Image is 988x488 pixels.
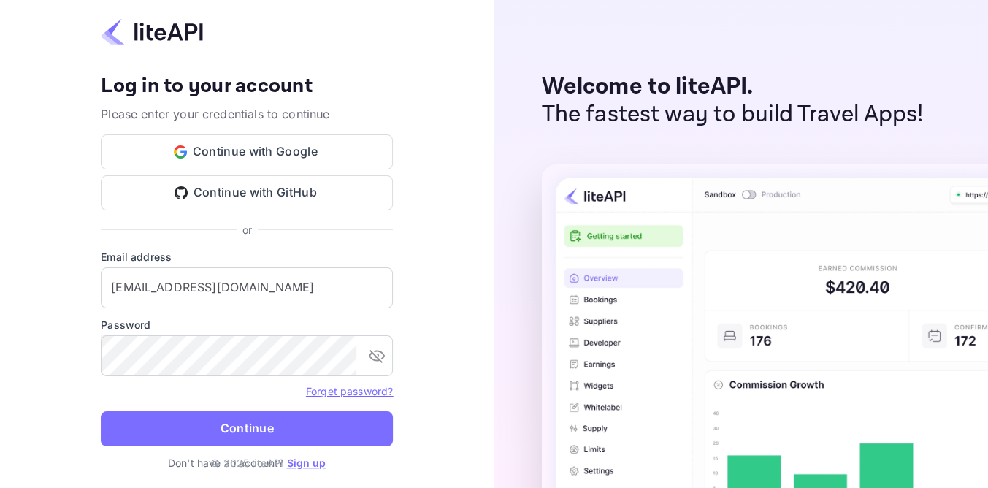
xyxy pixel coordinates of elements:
[101,134,393,169] button: Continue with Google
[101,249,393,264] label: Email address
[101,105,393,123] p: Please enter your credentials to continue
[306,384,393,398] a: Forget password?
[101,317,393,332] label: Password
[542,73,924,101] p: Welcome to liteAPI.
[242,222,252,237] p: or
[306,385,393,397] a: Forget password?
[362,341,391,370] button: toggle password visibility
[101,175,393,210] button: Continue with GitHub
[210,455,283,470] p: © 2025 liteAPI
[101,411,393,446] button: Continue
[542,101,924,129] p: The fastest way to build Travel Apps!
[286,457,326,469] a: Sign up
[101,74,393,99] h4: Log in to your account
[101,18,203,46] img: liteapi
[101,455,393,470] p: Don't have an account?
[101,267,393,308] input: Enter your email address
